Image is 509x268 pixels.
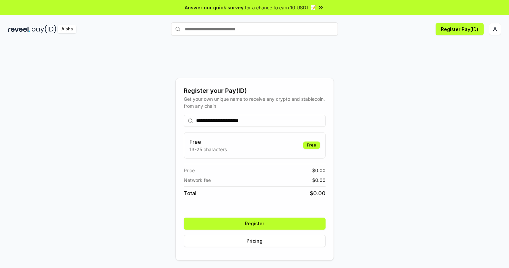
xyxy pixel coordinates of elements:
[184,235,326,247] button: Pricing
[185,4,243,11] span: Answer our quick survey
[58,25,76,33] div: Alpha
[8,25,30,33] img: reveel_dark
[303,142,320,149] div: Free
[310,189,326,197] span: $ 0.00
[184,189,196,197] span: Total
[189,138,227,146] h3: Free
[184,95,326,109] div: Get your own unique name to receive any crypto and stablecoin, from any chain
[184,86,326,95] div: Register your Pay(ID)
[189,146,227,153] p: 13-25 characters
[436,23,484,35] button: Register Pay(ID)
[312,177,326,184] span: $ 0.00
[245,4,316,11] span: for a chance to earn 10 USDT 📝
[32,25,56,33] img: pay_id
[184,167,195,174] span: Price
[312,167,326,174] span: $ 0.00
[184,218,326,230] button: Register
[184,177,211,184] span: Network fee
